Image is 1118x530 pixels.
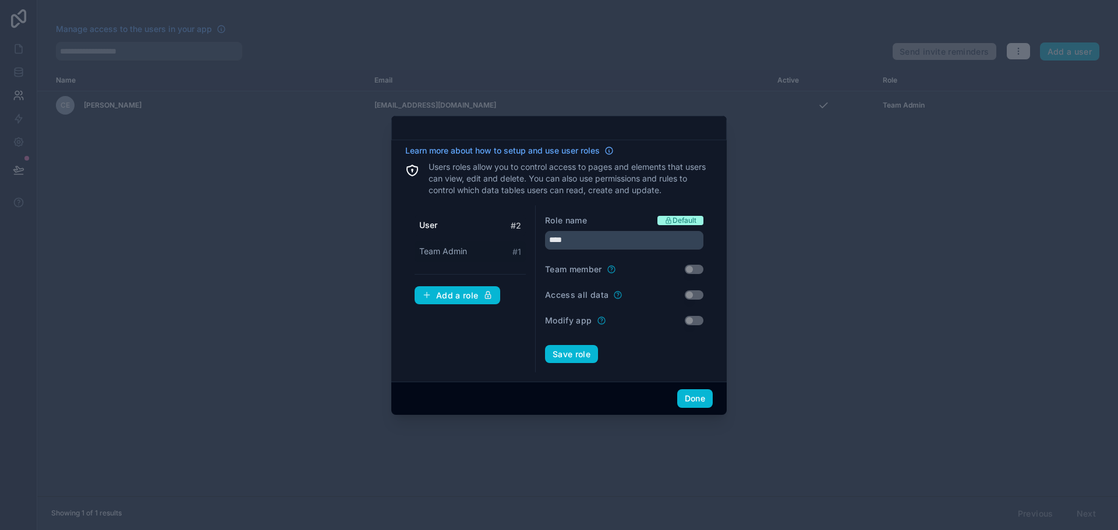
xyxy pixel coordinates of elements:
button: Save role [545,345,598,364]
span: Learn more about how to setup and use user roles [405,145,600,156]
button: Add a role [415,286,500,305]
button: Done [677,389,713,408]
span: Team Admin [419,246,467,257]
span: User [419,219,437,231]
label: Team member [545,264,602,275]
label: Modify app [545,315,592,326]
a: Learn more about how to setup and use user roles [405,145,614,156]
label: Role name [545,215,587,226]
span: Default [673,216,696,225]
div: Add a role [422,290,493,301]
span: # 1 [512,246,521,258]
p: Users roles allow you to control access to pages and elements that users can view, edit and delet... [429,161,713,196]
span: # 2 [511,220,521,232]
label: Access all data [545,289,608,301]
